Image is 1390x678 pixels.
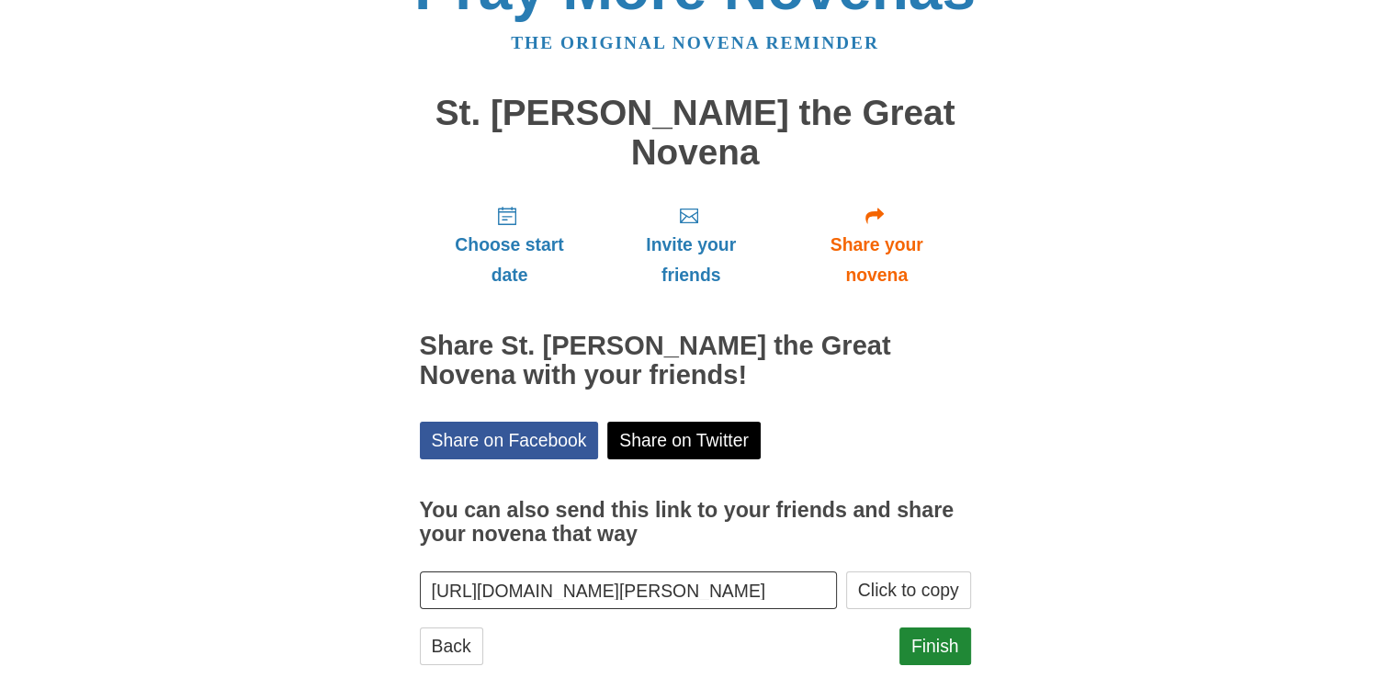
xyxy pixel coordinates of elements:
a: The original novena reminder [511,33,879,52]
a: Finish [899,627,971,665]
a: Share your novena [783,190,971,299]
span: Choose start date [438,230,582,290]
a: Back [420,627,483,665]
h3: You can also send this link to your friends and share your novena that way [420,499,971,546]
span: Invite your friends [617,230,763,290]
a: Invite your friends [599,190,782,299]
a: Choose start date [420,190,600,299]
a: Share on Twitter [607,422,761,459]
a: Share on Facebook [420,422,599,459]
button: Click to copy [846,571,971,609]
h1: St. [PERSON_NAME] the Great Novena [420,94,971,172]
span: Share your novena [801,230,953,290]
h2: Share St. [PERSON_NAME] the Great Novena with your friends! [420,332,971,390]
